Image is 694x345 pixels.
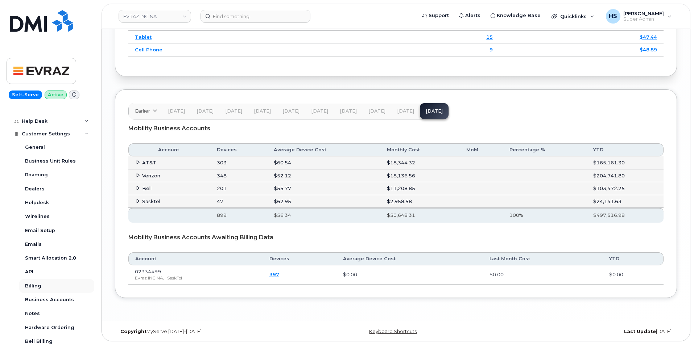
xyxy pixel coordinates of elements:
[587,156,664,169] td: $165,161.30
[429,12,449,19] span: Support
[142,173,160,178] span: Verizon
[119,10,191,23] a: EVRAZ INC NA
[167,275,182,281] span: SaskTel
[397,108,414,114] span: [DATE]
[489,47,493,52] a: 9
[489,329,677,335] div: [DATE]
[210,208,267,222] th: 899
[115,329,302,335] div: MyServe [DATE]–[DATE]
[197,108,214,114] span: [DATE]
[601,9,677,24] div: Heather Space
[587,195,664,208] td: $24,141.63
[210,143,267,156] th: Devices
[368,108,385,114] span: [DATE]
[640,47,657,52] a: $48.89
[380,182,460,195] td: $11,208.85
[135,34,152,40] a: Tablet
[623,16,664,22] span: Super Admin
[168,108,185,114] span: [DATE]
[267,208,380,222] th: $56.34
[560,13,587,19] span: Quicklinks
[483,252,603,265] th: Last Month Cost
[263,252,336,265] th: Devices
[587,182,664,195] td: $103,472.25
[135,275,164,281] span: Evraz INC NA,
[369,329,417,334] a: Keyboard Shortcuts
[254,108,271,114] span: [DATE]
[380,208,460,222] th: $50,648.31
[267,195,380,208] td: $62.95
[152,143,210,156] th: Account
[129,103,162,119] a: Earlier
[380,143,460,156] th: Monthly Cost
[340,108,357,114] span: [DATE]
[546,9,599,24] div: Quicklinks
[267,143,380,156] th: Average Device Cost
[503,143,587,156] th: Percentage %
[267,169,380,182] td: $52.12
[609,12,617,21] span: HS
[454,8,486,23] a: Alerts
[225,108,242,114] span: [DATE]
[269,272,279,277] a: 397
[587,208,664,222] th: $497,516.98
[267,182,380,195] td: $55.77
[135,269,161,274] span: 02334499
[135,47,162,52] a: Cell Phone
[210,195,267,208] td: 47
[603,252,664,265] th: YTD
[120,329,146,334] strong: Copyright
[587,143,664,156] th: YTD
[486,8,546,23] a: Knowledge Base
[465,12,480,19] span: Alerts
[486,34,493,40] a: 15
[380,195,460,208] td: $2,958.58
[210,169,267,182] td: 348
[623,10,664,16] span: [PERSON_NAME]
[128,119,664,138] div: Mobility Business Accounts
[483,265,603,285] td: $0.00
[624,329,656,334] strong: Last Update
[142,185,152,191] span: Bell
[336,265,483,285] td: $0.00
[497,12,541,19] span: Knowledge Base
[503,208,587,222] th: 100%
[135,108,150,114] span: Earlier
[142,198,160,204] span: Sasktel
[210,182,267,195] td: 201
[142,160,157,165] span: AT&T
[128,252,263,265] th: Account
[128,228,664,247] div: Mobility Business Accounts Awaiting Billing Data
[267,156,380,169] td: $60.54
[417,8,454,23] a: Support
[380,156,460,169] td: $18,344.32
[640,34,657,40] a: $47.44
[210,156,267,169] td: 303
[587,169,664,182] td: $204,741.80
[201,10,310,23] input: Find something...
[380,169,460,182] td: $18,136.56
[603,265,664,285] td: $0.00
[460,143,503,156] th: MoM
[282,108,300,114] span: [DATE]
[311,108,328,114] span: [DATE]
[336,252,483,265] th: Average Device Cost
